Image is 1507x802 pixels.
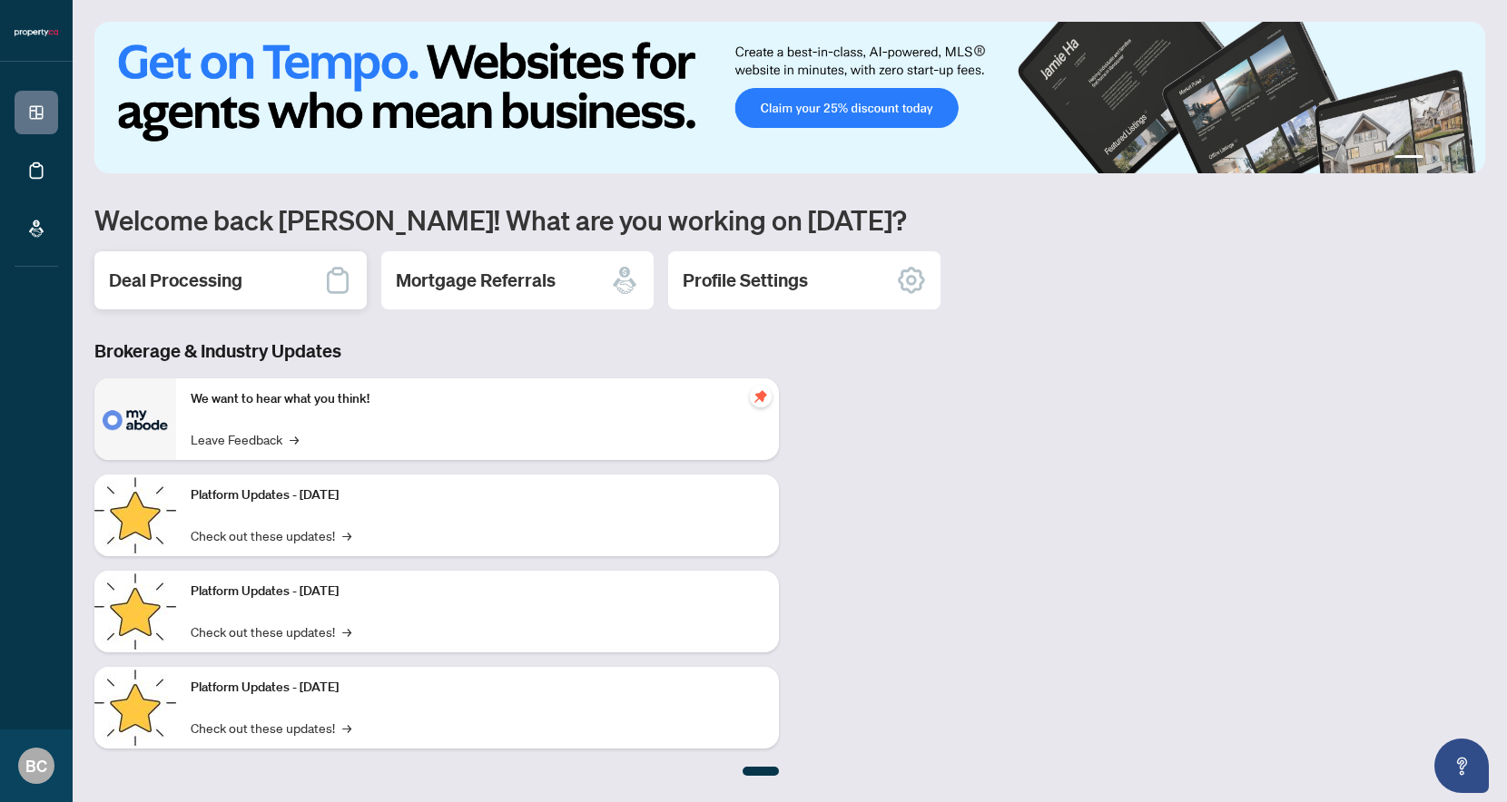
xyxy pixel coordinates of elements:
[290,429,299,449] span: →
[94,202,1485,237] h1: Welcome back [PERSON_NAME]! What are you working on [DATE]?
[191,429,299,449] a: Leave Feedback→
[94,338,779,364] h3: Brokerage & Industry Updates
[191,718,351,738] a: Check out these updates!→
[750,386,772,407] span: pushpin
[342,718,351,738] span: →
[191,485,764,505] p: Platform Updates - [DATE]
[191,678,764,698] p: Platform Updates - [DATE]
[396,268,556,293] h2: Mortgage Referrals
[1394,155,1423,162] button: 1
[94,378,176,460] img: We want to hear what you think!
[1431,155,1438,162] button: 2
[1445,155,1453,162] button: 3
[191,621,351,641] a: Check out these updates!→
[94,571,176,652] img: Platform Updates - July 8, 2025
[342,525,351,545] span: →
[94,667,176,748] img: Platform Updates - June 23, 2025
[191,389,764,409] p: We want to hear what you think!
[191,525,351,545] a: Check out these updates!→
[1460,155,1467,162] button: 4
[342,621,351,641] span: →
[683,268,808,293] h2: Profile Settings
[15,27,58,38] img: logo
[94,22,1485,173] img: Slide 0
[191,582,764,601] p: Platform Updates - [DATE]
[1434,738,1489,793] button: Open asap
[25,753,47,778] span: BC
[109,268,242,293] h2: Deal Processing
[94,474,176,556] img: Platform Updates - July 21, 2025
